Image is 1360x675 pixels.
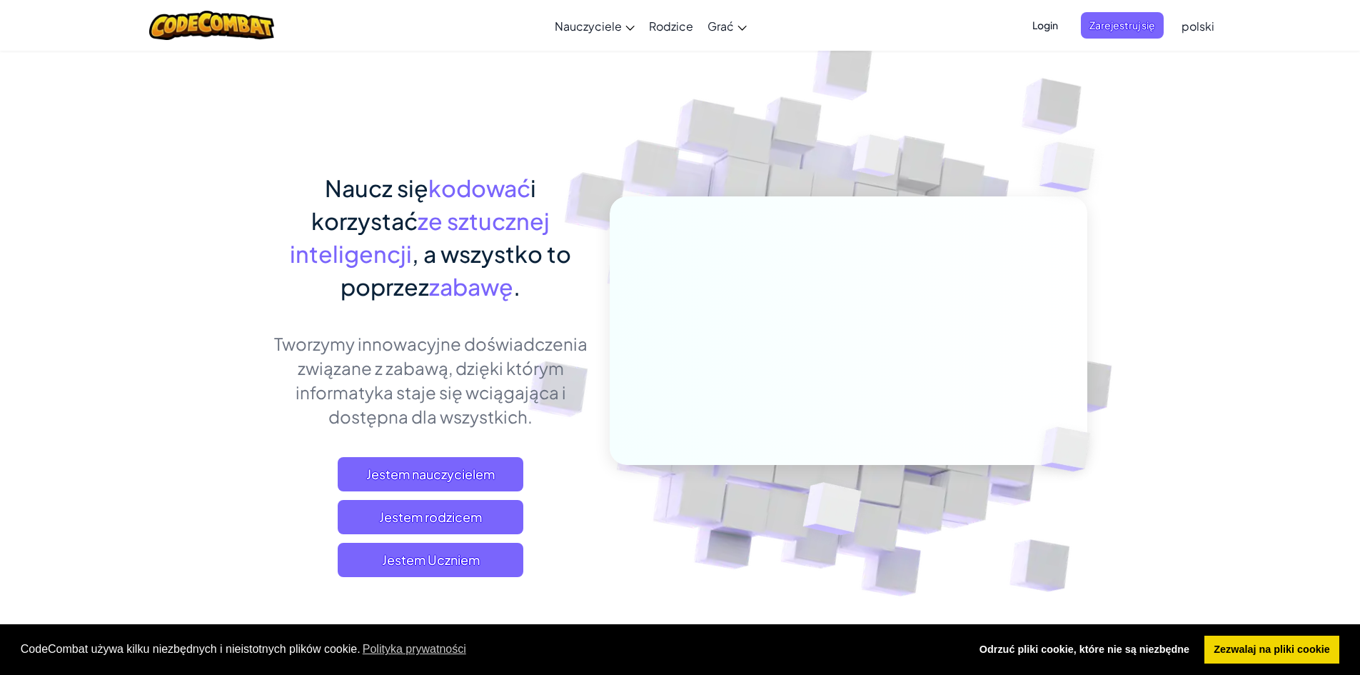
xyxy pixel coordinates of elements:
a: Nauczyciele [548,6,642,45]
font: Login [1032,19,1058,31]
button: Login [1024,12,1067,39]
font: Grać [707,19,734,34]
img: Nakładające się kostki [825,106,928,213]
a: Rodzice [642,6,700,45]
img: Logo CodeCombat [149,11,274,40]
font: Nauczyciele [555,19,622,34]
font: CodeCombat używa kilku niezbędnych i nieistotnych plików cookie. [21,643,361,655]
a: polski [1174,6,1222,45]
a: zezwól na pliki cookie [1204,636,1339,664]
font: polski [1182,19,1214,34]
font: kodować [428,174,530,202]
font: Jestem rodzicem [379,509,482,525]
font: ze sztucznej inteligencji [290,206,550,268]
font: zabawę [429,272,513,301]
img: Nakładające się kostki [1017,397,1124,501]
font: Jestem Uczniem [382,551,480,568]
font: Odrzuć pliki cookie, które nie są niezbędne [979,644,1189,655]
font: Rodzice [649,19,693,34]
img: Nakładające się kostki [767,452,895,571]
font: Zarejestruj się [1089,19,1155,31]
a: Jestem rodzicem [338,500,523,534]
font: , a wszystko to poprzez [341,239,571,301]
font: Naucz się [325,174,428,202]
a: Grać [700,6,754,45]
font: Jestem nauczycielem [366,466,495,482]
font: . [513,272,520,301]
a: Jestem nauczycielem [338,457,523,491]
font: Tworzymy innowacyjne doświadczenia związane z zabawą, dzięki którym informatyka staje się wciągaj... [274,333,588,427]
a: odrzuć pliki cookie [969,636,1199,664]
font: Polityka prywatności [363,643,466,655]
button: Jestem Uczniem [338,543,523,577]
a: dowiedz się więcej o plikach cookie [361,639,468,660]
font: Zezwalaj na pliki cookie [1214,644,1329,655]
img: Nakładające się kostki [1011,107,1134,228]
button: Zarejestruj się [1081,12,1164,39]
